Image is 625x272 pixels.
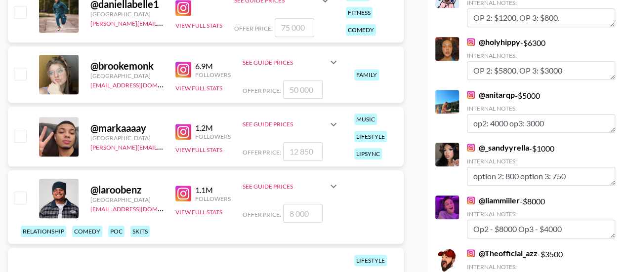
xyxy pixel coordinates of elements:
[467,263,615,271] div: Internal Notes:
[467,220,615,238] textarea: Op2 - $8000 Op3 - $4000
[467,90,615,133] div: - $ 5000
[90,60,164,72] div: @ brookemonk
[195,133,231,140] div: Followers
[90,122,164,134] div: @ markaaaay
[467,210,615,218] div: Internal Notes:
[175,124,191,140] img: Instagram
[283,80,323,99] input: 50 000
[467,196,475,204] img: Instagram
[72,226,102,237] div: comedy
[283,142,323,161] input: 12 850
[467,195,520,205] a: @liammiiler
[467,114,615,133] textarea: op2: 4000 op3: 3000
[90,79,190,89] a: [EMAIL_ADDRESS][DOMAIN_NAME]
[467,167,615,186] textarea: option 2: 800 option 3: 750
[195,195,231,202] div: Followers
[467,37,520,47] a: @holyhippy
[467,61,615,80] textarea: OP 2: $5800, OP 3: $3000
[243,113,339,136] div: See Guide Prices
[175,146,222,154] button: View Full Stats
[195,185,231,195] div: 1.1M
[130,226,150,237] div: skits
[90,142,237,151] a: [PERSON_NAME][EMAIL_ADDRESS][DOMAIN_NAME]
[195,61,231,71] div: 6.9M
[90,72,164,79] div: [GEOGRAPHIC_DATA]
[90,184,164,196] div: @ laroobenz
[467,105,615,112] div: Internal Notes:
[175,22,222,29] button: View Full Stats
[90,18,237,27] a: [PERSON_NAME][EMAIL_ADDRESS][DOMAIN_NAME]
[243,50,339,74] div: See Guide Prices
[346,7,373,18] div: fitness
[243,211,281,218] span: Offer Price:
[243,149,281,156] span: Offer Price:
[467,144,475,152] img: Instagram
[243,183,328,190] div: See Guide Prices
[354,69,379,80] div: family
[243,120,328,128] div: See Guide Prices
[108,226,125,237] div: poc
[90,134,164,142] div: [GEOGRAPHIC_DATA]
[234,25,273,32] span: Offer Price:
[467,249,475,257] img: Instagram
[467,157,615,165] div: Internal Notes:
[21,226,66,237] div: relationship
[90,196,164,203] div: [GEOGRAPHIC_DATA]
[243,174,339,198] div: See Guide Prices
[354,131,387,142] div: lifestyle
[576,223,613,260] iframe: Drift Widget Chat Controller
[467,195,615,238] div: - $ 8000
[175,62,191,78] img: Instagram
[467,38,475,46] img: Instagram
[243,87,281,94] span: Offer Price:
[283,204,323,223] input: 8 000
[467,8,615,27] textarea: OP 2: $1200, OP 3: $800.
[195,71,231,78] div: Followers
[243,59,328,66] div: See Guide Prices
[175,208,222,216] button: View Full Stats
[354,114,377,125] div: music
[354,255,387,266] div: lifestyle
[195,123,231,133] div: 1.2M
[467,143,615,186] div: - $ 1000
[175,186,191,201] img: Instagram
[346,24,376,36] div: comedy
[467,248,538,258] a: @Theofficial_azz
[90,10,164,18] div: [GEOGRAPHIC_DATA]
[467,37,615,80] div: - $ 6300
[175,84,222,92] button: View Full Stats
[90,203,190,213] a: [EMAIL_ADDRESS][DOMAIN_NAME]
[467,143,529,153] a: @_sandyyrella
[467,52,615,59] div: Internal Notes:
[275,18,314,37] input: 75 000
[467,91,475,99] img: Instagram
[467,90,515,100] a: @anitarqp
[354,148,382,159] div: lipsync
